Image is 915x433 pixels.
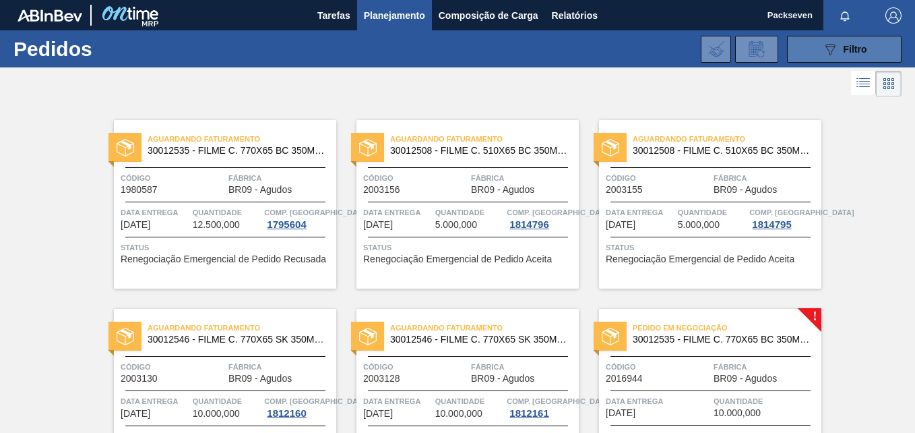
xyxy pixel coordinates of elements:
span: 1980587 [121,185,158,195]
span: Fábrica [714,171,818,185]
div: Visão em Cards [876,71,902,96]
span: Pedido em Negociação [633,321,821,335]
span: Filtro [844,44,867,55]
span: Quantidade [714,395,818,408]
div: Importar Negociações dos Pedidos [701,36,731,63]
img: status [602,328,619,345]
span: 2003156 [363,185,400,195]
img: status [117,328,134,345]
span: BR09 - Agudos [471,185,534,195]
span: Aguardando Faturamento [148,132,336,146]
span: Aguardando Faturamento [633,132,821,146]
span: Código [606,171,710,185]
span: 2003130 [121,374,158,384]
span: Quantidade [193,395,261,408]
span: 30012546 - FILME C. 770X65 SK 350ML C12 429 [148,335,325,345]
span: Código [606,360,710,374]
div: Visão em Lista [851,71,876,96]
span: Tarefas [317,7,350,24]
a: Comp. [GEOGRAPHIC_DATA]1814796 [507,206,575,230]
div: 1814795 [749,219,794,230]
span: Renegociação Emergencial de Pedido Aceita [363,254,552,264]
span: BR09 - Agudos [714,374,777,384]
span: 10.000,000 [435,409,482,419]
div: 1812161 [507,408,551,419]
span: Composição de Carga [439,7,538,24]
span: BR09 - Agudos [228,185,292,195]
span: 10.000,000 [714,408,761,418]
a: statusAguardando Faturamento30012508 - FILME C. 510X65 BC 350ML MP C18 429Código2003155FábricaBR0... [579,120,821,289]
span: Comp. Carga [264,206,369,219]
div: 1814796 [507,219,551,230]
span: 25/09/2025 [606,408,635,418]
span: 5.000,000 [435,220,477,230]
button: Notificações [823,6,866,25]
span: 30012508 - FILME C. 510X65 BC 350ML MP C18 429 [390,146,568,156]
span: 12.500,000 [193,220,240,230]
span: Fábrica [471,360,575,374]
img: status [359,328,377,345]
span: Status [121,241,333,254]
span: Aguardando Faturamento [390,132,579,146]
span: 30012546 - FILME C. 770X65 SK 350ML C12 429 [390,335,568,345]
span: Quantidade [193,206,261,219]
a: statusAguardando Faturamento30012535 - FILME C. 770X65 BC 350ML C12 429Código1980587FábricaBR09 -... [94,120,336,289]
span: 30012535 - FILME C. 770X65 BC 350ML C12 429 [148,146,325,156]
span: 2003128 [363,374,400,384]
a: Comp. [GEOGRAPHIC_DATA]1812160 [264,395,333,419]
button: Filtro [787,36,902,63]
span: Fábrica [228,171,333,185]
img: status [602,139,619,156]
span: 30012508 - FILME C. 510X65 BC 350ML MP C18 429 [633,146,811,156]
span: Status [606,241,818,254]
span: Status [363,241,575,254]
span: 23/09/2025 [606,220,635,230]
span: Comp. Carga [507,395,611,408]
span: Data entrega [121,395,189,408]
img: Logout [885,7,902,24]
span: Código [121,360,225,374]
span: Aguardando Faturamento [390,321,579,335]
span: BR09 - Agudos [471,374,534,384]
span: Data entrega [606,395,710,408]
span: Comp. Carga [264,395,369,408]
span: 23/09/2025 [363,220,393,230]
span: Data entrega [606,206,674,219]
span: Data entrega [363,206,432,219]
span: Fábrica [471,171,575,185]
span: Renegociação Emergencial de Pedido Recusada [121,254,326,264]
h1: Pedidos [13,41,202,57]
img: status [359,139,377,156]
span: 30012535 - FILME C. 770X65 BC 350ML C12 429 [633,335,811,345]
div: 1795604 [264,219,309,230]
img: status [117,139,134,156]
span: Quantidade [435,206,504,219]
span: Comp. Carga [749,206,854,219]
span: Fábrica [714,360,818,374]
span: Quantidade [678,206,747,219]
span: Código [121,171,225,185]
div: 1812160 [264,408,309,419]
span: Planejamento [364,7,425,24]
span: BR09 - Agudos [228,374,292,384]
a: Comp. [GEOGRAPHIC_DATA]1814795 [749,206,818,230]
a: Comp. [GEOGRAPHIC_DATA]1795604 [264,206,333,230]
span: 2003155 [606,185,643,195]
span: Código [363,171,468,185]
span: 2016944 [606,374,643,384]
span: Data entrega [363,395,432,408]
span: Data entrega [121,206,189,219]
div: Solicitação de Revisão de Pedidos [735,36,778,63]
span: BR09 - Agudos [714,185,777,195]
span: Renegociação Emergencial de Pedido Aceita [606,254,794,264]
img: TNhmsLtSVTkK8tSr43FrP2fwEKptu5GPRR3wAAAABJRU5ErkJggg== [18,9,82,22]
span: Fábrica [228,360,333,374]
span: 25/09/2025 [363,409,393,419]
span: 12/09/2025 [121,220,150,230]
span: 5.000,000 [678,220,720,230]
span: Quantidade [435,395,504,408]
span: Relatórios [552,7,598,24]
span: 10.000,000 [193,409,240,419]
span: 25/09/2025 [121,409,150,419]
a: statusAguardando Faturamento30012508 - FILME C. 510X65 BC 350ML MP C18 429Código2003156FábricaBR0... [336,120,579,289]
